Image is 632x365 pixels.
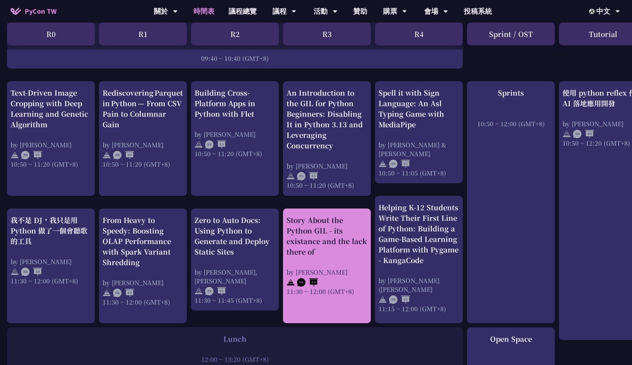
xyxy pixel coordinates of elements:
div: Zero to Auto Docs: Using Python to Generate and Deploy Static Sites [195,215,275,257]
a: Story About the Python GIL - its existance and the lack there of by [PERSON_NAME] 11:30 ~ 12:00 (... [287,215,367,296]
div: by [PERSON_NAME] [11,257,91,266]
a: PyCon TW [4,2,64,20]
a: From Heavy to Speedy: Boosting OLAP Performance with Spark Variant Shredding by [PERSON_NAME] 11:... [103,215,183,306]
div: Helping K-12 Students Write Their First Line of Python: Building a Game-Based Learning Platform w... [378,202,459,265]
div: R4 [375,23,463,45]
div: Open Space [470,334,551,344]
a: An Introduction to the GIL for Python Beginners: Disabling It in Python 3.13 and Leveraging Concu... [287,88,367,190]
img: ENEN.5a408d1.svg [297,278,318,287]
div: 12:00 ~ 13:20 (GMT+8) [11,355,459,364]
div: An Introduction to the GIL for Python Beginners: Disabling It in Python 3.13 and Leveraging Concu... [287,88,367,151]
div: by [PERSON_NAME] [103,278,183,287]
img: svg+xml;base64,PHN2ZyB4bWxucz0iaHR0cDovL3d3dy53My5vcmcvMjAwMC9zdmciIHdpZHRoPSIyNCIgaGVpZ2h0PSIyNC... [11,268,19,276]
div: 10:50 ~ 11:20 (GMT+8) [287,181,367,190]
img: svg+xml;base64,PHN2ZyB4bWxucz0iaHR0cDovL3d3dy53My5vcmcvMjAwMC9zdmciIHdpZHRoPSIyNCIgaGVpZ2h0PSIyNC... [11,151,19,159]
img: ZHEN.371966e.svg [113,151,134,159]
div: 11:30 ~ 12:00 (GMT+8) [103,297,183,306]
div: 我不是 DJ，我只是用 Python 做了一個會聽歌的工具 [11,215,91,246]
div: 09:40 ~ 10:40 (GMT+8) [11,54,459,63]
div: by [PERSON_NAME], [PERSON_NAME] [195,268,275,285]
div: 11:15 ~ 12:00 (GMT+8) [378,304,459,313]
img: ZHZH.38617ef.svg [573,130,594,138]
div: 10:50 ~ 11:20 (GMT+8) [195,149,275,158]
div: Spell it with Sign Language: An Asl Typing Game with MediaPipe [378,88,459,130]
div: 10:50 ~ 11:05 (GMT+8) [378,168,459,177]
img: svg+xml;base64,PHN2ZyB4bWxucz0iaHR0cDovL3d3dy53My5vcmcvMjAwMC9zdmciIHdpZHRoPSIyNCIgaGVpZ2h0PSIyNC... [195,287,203,295]
img: svg+xml;base64,PHN2ZyB4bWxucz0iaHR0cDovL3d3dy53My5vcmcvMjAwMC9zdmciIHdpZHRoPSIyNCIgaGVpZ2h0PSIyNC... [195,140,203,149]
div: 10:50 ~ 11:20 (GMT+8) [103,160,183,168]
div: R0 [7,23,95,45]
div: by [PERSON_NAME] [103,140,183,149]
img: ENEN.5a408d1.svg [205,140,226,149]
div: Building Cross-Platform Apps in Python with Flet [195,88,275,119]
div: by [PERSON_NAME] [287,268,367,276]
div: 10:50 ~ 11:20 (GMT+8) [11,160,91,168]
img: svg+xml;base64,PHN2ZyB4bWxucz0iaHR0cDovL3d3dy53My5vcmcvMjAwMC9zdmciIHdpZHRoPSIyNCIgaGVpZ2h0PSIyNC... [287,172,295,180]
img: svg+xml;base64,PHN2ZyB4bWxucz0iaHR0cDovL3d3dy53My5vcmcvMjAwMC9zdmciIHdpZHRoPSIyNCIgaGVpZ2h0PSIyNC... [103,151,111,159]
div: Sprints [470,88,551,98]
div: From Heavy to Speedy: Boosting OLAP Performance with Spark Variant Shredding [103,215,183,268]
div: Lunch [11,334,459,344]
div: Sprint / OST [467,23,555,45]
a: Spell it with Sign Language: An Asl Typing Game with MediaPipe by [PERSON_NAME] & [PERSON_NAME] 1... [378,88,459,177]
div: 11:30 ~ 12:00 (GMT+8) [11,276,91,285]
div: Story About the Python GIL - its existance and the lack there of [287,215,367,257]
div: by [PERSON_NAME] [287,161,367,170]
div: Rediscovering Parquet in Python — From CSV Pain to Columnar Gain [103,88,183,130]
span: PyCon TW [25,6,57,17]
a: Helping K-12 Students Write Their First Line of Python: Building a Game-Based Learning Platform w... [378,202,459,313]
div: 10:50 ~ 12:00 (GMT+8) [470,119,551,128]
img: ENEN.5a408d1.svg [205,287,226,295]
div: 11:30 ~ 12:00 (GMT+8) [287,287,367,296]
div: by [PERSON_NAME] [195,130,275,139]
div: Text-Driven Image Cropping with Deep Learning and Genetic Algorithm [11,88,91,130]
a: Text-Driven Image Cropping with Deep Learning and Genetic Algorithm by [PERSON_NAME] 10:50 ~ 11:2... [11,88,91,168]
img: ENEN.5a408d1.svg [389,160,410,168]
img: Home icon of PyCon TW 2025 [11,8,21,15]
img: ZHEN.371966e.svg [113,289,134,297]
img: ENEN.5a408d1.svg [297,172,318,180]
div: R2 [191,23,279,45]
div: R1 [99,23,187,45]
div: 11:30 ~ 11:45 (GMT+8) [195,296,275,305]
img: svg+xml;base64,PHN2ZyB4bWxucz0iaHR0cDovL3d3dy53My5vcmcvMjAwMC9zdmciIHdpZHRoPSIyNCIgaGVpZ2h0PSIyNC... [378,295,387,304]
img: ZHZH.38617ef.svg [21,268,42,276]
div: R3 [283,23,371,45]
a: Rediscovering Parquet in Python — From CSV Pain to Columnar Gain by [PERSON_NAME] 10:50 ~ 11:20 (... [103,88,183,168]
img: Locale Icon [589,9,596,14]
img: svg+xml;base64,PHN2ZyB4bWxucz0iaHR0cDovL3d3dy53My5vcmcvMjAwMC9zdmciIHdpZHRoPSIyNCIgaGVpZ2h0PSIyNC... [287,278,295,287]
img: ZHEN.371966e.svg [21,151,42,159]
img: ENEN.5a408d1.svg [389,295,410,304]
img: svg+xml;base64,PHN2ZyB4bWxucz0iaHR0cDovL3d3dy53My5vcmcvMjAwMC9zdmciIHdpZHRoPSIyNCIgaGVpZ2h0PSIyNC... [562,130,571,138]
a: 我不是 DJ，我只是用 Python 做了一個會聽歌的工具 by [PERSON_NAME] 11:30 ~ 12:00 (GMT+8) [11,215,91,285]
a: Building Cross-Platform Apps in Python with Flet by [PERSON_NAME] 10:50 ~ 11:20 (GMT+8) [195,88,275,158]
div: by [PERSON_NAME] ([PERSON_NAME] [378,276,459,294]
img: svg+xml;base64,PHN2ZyB4bWxucz0iaHR0cDovL3d3dy53My5vcmcvMjAwMC9zdmciIHdpZHRoPSIyNCIgaGVpZ2h0PSIyNC... [103,289,111,297]
a: Zero to Auto Docs: Using Python to Generate and Deploy Static Sites by [PERSON_NAME], [PERSON_NAM... [195,215,275,305]
div: by [PERSON_NAME] & [PERSON_NAME] [378,140,459,158]
img: svg+xml;base64,PHN2ZyB4bWxucz0iaHR0cDovL3d3dy53My5vcmcvMjAwMC9zdmciIHdpZHRoPSIyNCIgaGVpZ2h0PSIyNC... [378,160,387,168]
div: by [PERSON_NAME] [11,140,91,149]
